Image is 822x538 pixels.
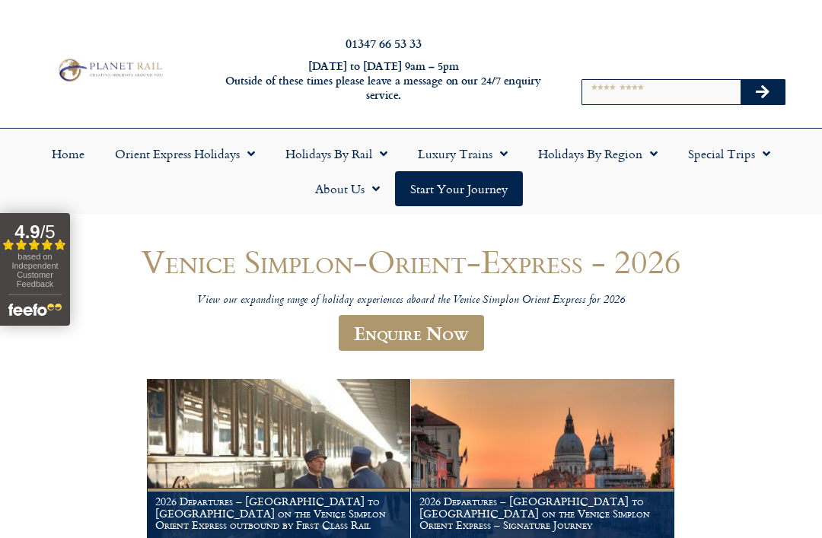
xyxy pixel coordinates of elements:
[37,136,100,171] a: Home
[46,244,776,279] h1: Venice Simplon-Orient-Express - 2026
[270,136,403,171] a: Holidays by Rail
[300,171,395,206] a: About Us
[346,34,422,52] a: 01347 66 53 33
[403,136,523,171] a: Luxury Trains
[523,136,673,171] a: Holidays by Region
[673,136,785,171] a: Special Trips
[100,136,270,171] a: Orient Express Holidays
[223,59,544,102] h6: [DATE] to [DATE] 9am – 5pm Outside of these times please leave a message on our 24/7 enquiry serv...
[339,315,484,351] a: Enquire Now
[46,294,776,308] p: View our expanding range of holiday experiences aboard the Venice Simplon Orient Express for 2026
[54,56,165,84] img: Planet Rail Train Holidays Logo
[419,495,666,531] h1: 2026 Departures – [GEOGRAPHIC_DATA] to [GEOGRAPHIC_DATA] on the Venice Simplon Orient Express – S...
[395,171,523,206] a: Start your Journey
[8,136,814,206] nav: Menu
[741,80,785,104] button: Search
[155,495,402,531] h1: 2026 Departures – [GEOGRAPHIC_DATA] to [GEOGRAPHIC_DATA] on the Venice Simplon Orient Express out...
